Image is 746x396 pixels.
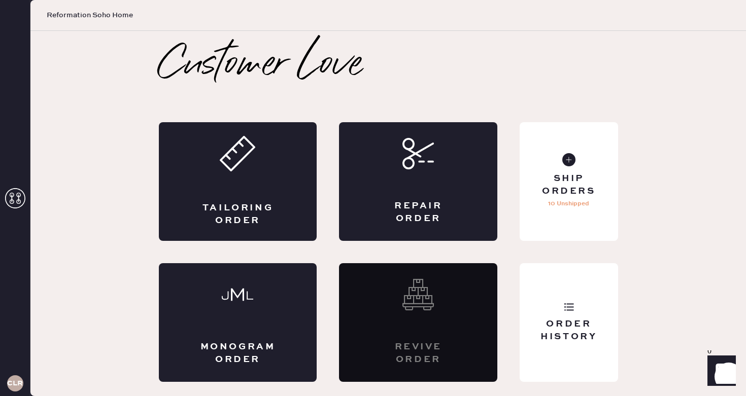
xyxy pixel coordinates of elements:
iframe: Front Chat [698,350,741,394]
div: Order History [528,318,609,343]
div: Revive order [380,341,457,366]
div: Tailoring Order [199,202,277,227]
p: 10 Unshipped [548,198,589,210]
span: Reformation Soho Home [47,10,133,20]
div: Interested? Contact us at care@hemster.co [339,263,497,382]
div: Ship Orders [528,172,609,198]
h3: CLR [7,380,23,387]
div: Monogram Order [199,341,277,366]
h2: Customer Love [159,45,362,86]
div: Repair Order [380,200,457,225]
